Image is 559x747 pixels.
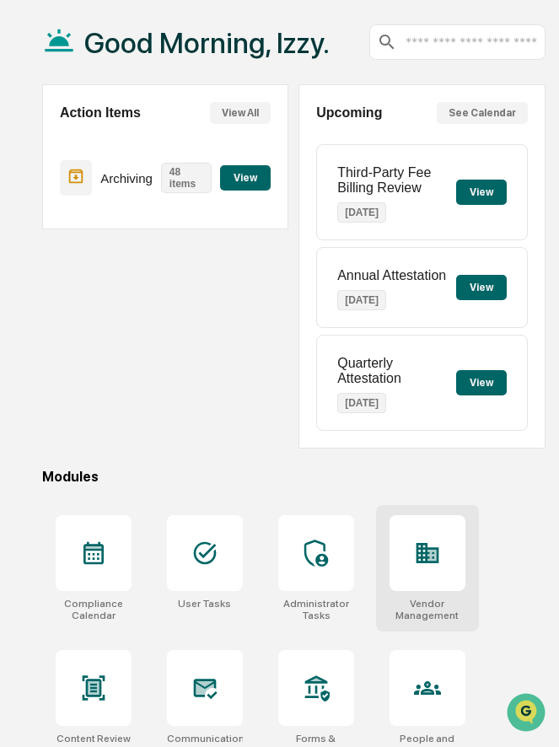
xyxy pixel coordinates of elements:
a: 🗄️Attestations [116,206,216,236]
p: 48 items [161,163,212,193]
div: User Tasks [178,598,231,610]
a: 🖐️Preclearance [10,206,116,236]
span: Data Lookup [34,245,106,261]
button: View [456,180,507,205]
span: Attestations [139,212,209,229]
div: Compliance Calendar [56,598,132,621]
p: Third-Party Fee Billing Review [337,165,455,196]
button: View [220,165,271,191]
a: 🔎Data Lookup [10,238,113,268]
div: Modules [42,469,546,485]
div: We're available if you need us! [57,146,213,159]
span: Pylon [168,286,204,298]
iframe: Open customer support [505,691,551,737]
p: [DATE] [337,290,386,310]
div: 🗄️ [122,214,136,228]
a: View [220,169,271,185]
a: Powered byPylon [119,285,204,298]
div: Vendor Management [390,598,465,621]
span: Preclearance [34,212,109,229]
button: View [456,370,507,395]
p: How can we help? [17,35,307,62]
h2: Action Items [60,105,141,121]
p: Annual Attestation [337,268,446,283]
p: Archiving [100,171,153,185]
h1: Good Morning, Izzy. [84,26,330,60]
div: 🔎 [17,246,30,260]
p: Quarterly Attestation [337,356,455,386]
button: See Calendar [437,102,528,124]
button: View [456,275,507,300]
p: [DATE] [337,393,386,413]
p: [DATE] [337,202,386,223]
img: 1746055101610-c473b297-6a78-478c-a979-82029cc54cd1 [17,129,47,159]
button: View All [210,102,271,124]
h2: Upcoming [316,105,382,121]
div: 🖐️ [17,214,30,228]
button: Start new chat [287,134,307,154]
div: Administrator Tasks [278,598,354,621]
div: Start new chat [57,129,277,146]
